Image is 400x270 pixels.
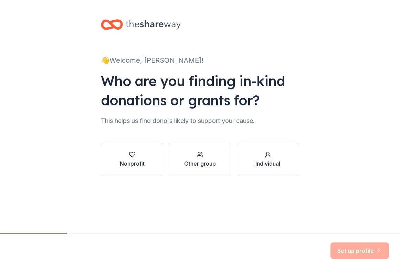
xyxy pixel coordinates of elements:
[237,143,299,176] button: Individual
[101,143,163,176] button: Nonprofit
[169,143,231,176] button: Other group
[255,159,280,168] div: Individual
[120,159,145,168] div: Nonprofit
[101,115,299,126] div: This helps us find donors likely to support your cause.
[101,55,299,66] div: 👋 Welcome, [PERSON_NAME]!
[101,71,299,110] div: Who are you finding in-kind donations or grants for?
[184,159,216,168] div: Other group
